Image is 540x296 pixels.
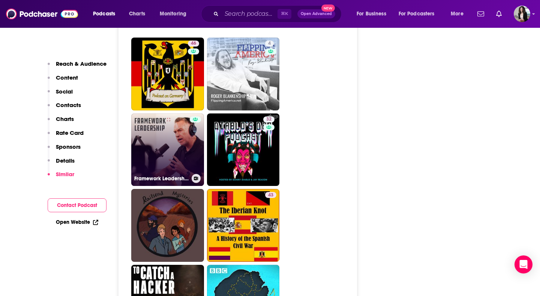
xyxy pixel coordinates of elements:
[207,113,280,186] a: 32
[56,115,74,122] p: Charts
[131,113,204,186] a: Framework Leadership
[56,88,73,95] p: Social
[191,40,196,47] span: 46
[56,101,81,109] p: Contacts
[56,74,78,81] p: Content
[351,8,396,20] button: open menu
[357,9,386,19] span: For Business
[208,5,349,23] div: Search podcasts, credits, & more...
[129,9,145,19] span: Charts
[56,171,74,178] p: Similar
[131,38,204,110] a: 46
[6,7,78,21] img: Podchaser - Follow, Share and Rate Podcasts
[188,41,199,47] a: 46
[222,8,277,20] input: Search podcasts, credits, & more...
[514,6,530,22] img: User Profile
[514,255,532,273] div: Open Intercom Messenger
[474,8,487,20] a: Show notifications dropdown
[56,60,106,67] p: Reach & Audience
[56,219,98,225] a: Open Website
[207,189,280,262] a: 43
[48,101,81,115] button: Contacts
[321,5,335,12] span: New
[48,171,74,184] button: Similar
[445,8,473,20] button: open menu
[56,129,84,136] p: Rate Card
[268,192,273,199] span: 43
[48,129,84,143] button: Rate Card
[265,41,274,47] a: 4
[277,9,291,19] span: ⌘ K
[265,192,276,198] a: 43
[266,116,271,123] span: 32
[48,115,74,129] button: Charts
[451,9,463,19] span: More
[154,8,196,20] button: open menu
[48,143,81,157] button: Sponsors
[493,8,505,20] a: Show notifications dropdown
[124,8,150,20] a: Charts
[160,9,186,19] span: Monitoring
[207,38,280,110] a: 4
[48,198,106,212] button: Contact Podcast
[514,6,530,22] button: Show profile menu
[56,143,81,150] p: Sponsors
[301,12,332,16] span: Open Advanced
[399,9,435,19] span: For Podcasters
[263,116,274,122] a: 32
[48,60,106,74] button: Reach & Audience
[56,157,75,164] p: Details
[48,74,78,88] button: Content
[93,9,115,19] span: Podcasts
[297,9,335,18] button: Open AdvancedNew
[88,8,125,20] button: open menu
[514,6,530,22] span: Logged in as ElizabethCole
[48,88,73,102] button: Social
[134,175,189,182] h3: Framework Leadership
[394,8,445,20] button: open menu
[48,157,75,171] button: Details
[268,40,271,47] span: 4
